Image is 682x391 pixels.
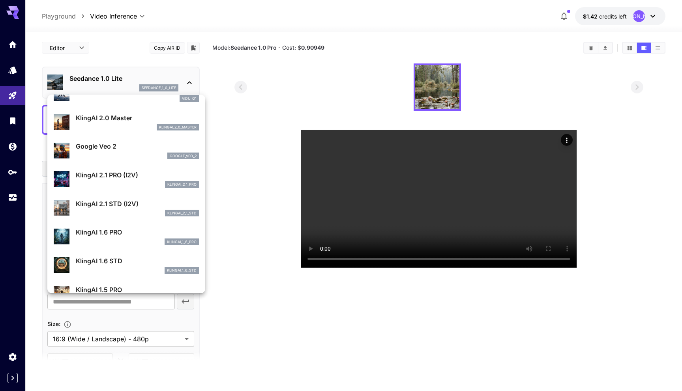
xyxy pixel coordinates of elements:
[167,239,197,245] p: klingai_1_6_pro
[76,285,199,294] p: KlingAI 1.5 PRO
[182,96,197,101] p: vidu_q1
[159,125,197,130] p: klingai_2_0_master
[54,110,199,134] div: KlingAI 2.0 Masterklingai_2_0_master
[76,170,199,180] p: KlingAI 2.1 PRO (I2V)
[76,256,199,266] p: KlingAI 1.6 STD
[54,138,199,162] div: Google Veo 2google_veo_2
[54,253,199,277] div: KlingAI 1.6 STDklingai_1_6_std
[54,224,199,248] div: KlingAI 1.6 PROklingai_1_6_pro
[170,153,197,159] p: google_veo_2
[54,282,199,306] div: KlingAI 1.5 PRO
[76,227,199,237] p: KlingAI 1.6 PRO
[76,142,199,151] p: Google Veo 2
[54,196,199,220] div: KlingAI 2.1 STD (I2V)klingai_2_1_std
[76,113,199,123] p: KlingAI 2.0 Master
[167,182,197,187] p: klingai_2_1_pro
[76,199,199,209] p: KlingAI 2.1 STD (I2V)
[167,268,197,273] p: klingai_1_6_std
[54,167,199,191] div: KlingAI 2.1 PRO (I2V)klingai_2_1_pro
[167,210,197,216] p: klingai_2_1_std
